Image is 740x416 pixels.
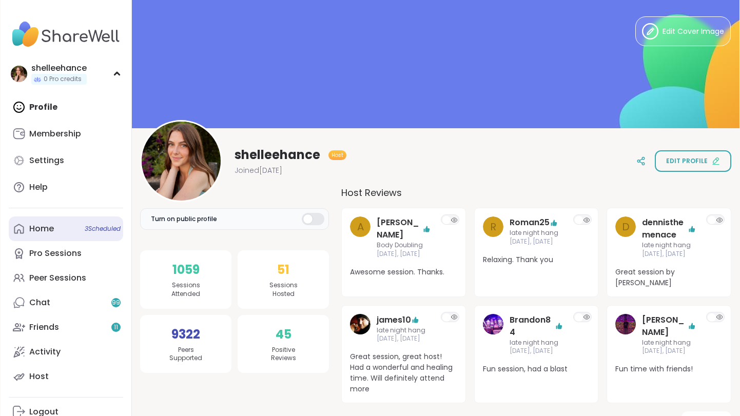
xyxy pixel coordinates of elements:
[151,214,217,224] span: Turn on public profile
[483,254,590,265] span: Relaxing. Thank you
[31,63,87,74] div: shelleehance
[9,340,123,364] a: Activity
[29,128,81,140] div: Membership
[29,371,49,382] div: Host
[350,351,457,394] span: Great session, great host! Had a wonderful and healing time. Will definitely attend more
[377,314,411,326] a: james10
[142,122,221,201] img: shelleehance
[11,66,27,82] img: shelleehance
[642,339,696,347] span: late night hang
[510,216,550,229] a: Roman25
[171,281,200,299] span: Sessions Attended
[29,346,61,358] div: Activity
[357,219,364,234] span: A
[510,339,563,347] span: late night hang
[642,314,688,339] a: [PERSON_NAME]
[615,216,636,259] a: d
[377,334,431,343] span: [DATE], [DATE]
[9,241,123,266] a: Pro Sessions
[350,314,371,334] img: james10
[9,266,123,290] a: Peer Sessions
[29,182,48,193] div: Help
[9,16,123,52] img: ShareWell Nav Logo
[635,16,731,46] button: Edit Cover Image
[490,219,496,234] span: R
[9,175,123,200] a: Help
[642,347,696,355] span: [DATE], [DATE]
[276,325,291,344] span: 45
[9,122,123,146] a: Membership
[112,299,120,307] span: 99
[9,216,123,241] a: Home3Scheduled
[114,323,118,332] span: 11
[29,322,59,333] div: Friends
[9,290,123,315] a: Chat99
[377,326,431,335] span: late night hang
[332,151,343,159] span: Host
[277,261,289,279] span: 51
[377,241,431,250] span: Body Doubling
[29,248,82,259] div: Pro Sessions
[271,346,296,363] span: Positive Reviews
[29,155,64,166] div: Settings
[622,219,630,234] span: d
[377,250,431,259] span: [DATE], [DATE]
[350,267,457,278] span: Awesome session. Thanks.
[172,261,200,279] span: 1059
[169,346,202,363] span: Peers Supported
[85,225,121,233] span: 3 Scheduled
[377,216,422,241] a: [PERSON_NAME]
[642,250,696,259] span: [DATE], [DATE]
[483,314,503,356] a: Brandon84
[483,216,503,246] a: R
[510,347,563,355] span: [DATE], [DATE]
[655,150,731,172] button: Edit profile
[510,229,563,237] span: late night hang
[663,26,724,37] span: Edit Cover Image
[350,216,371,259] a: A
[615,314,636,356] a: Kurt
[510,237,563,246] span: [DATE], [DATE]
[235,165,282,175] span: Joined [DATE]
[9,364,123,389] a: Host
[29,297,50,308] div: Chat
[235,147,320,163] span: shelleehance
[510,314,555,339] a: Brandon84
[615,364,723,374] span: Fun time with friends!
[9,148,123,173] a: Settings
[9,315,123,340] a: Friends11
[483,314,503,334] img: Brandon84
[483,364,590,374] span: Fun session, had a blast
[171,325,200,344] span: 9322
[44,75,82,84] span: 0 Pro credits
[29,223,54,234] div: Home
[615,314,636,334] img: Kurt
[29,272,86,284] div: Peer Sessions
[615,267,723,288] span: Great session by [PERSON_NAME]
[269,281,298,299] span: Sessions Hosted
[350,314,371,344] a: james10
[666,156,708,166] span: Edit profile
[642,241,696,250] span: late night hang
[642,216,688,241] a: dennisthemenace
